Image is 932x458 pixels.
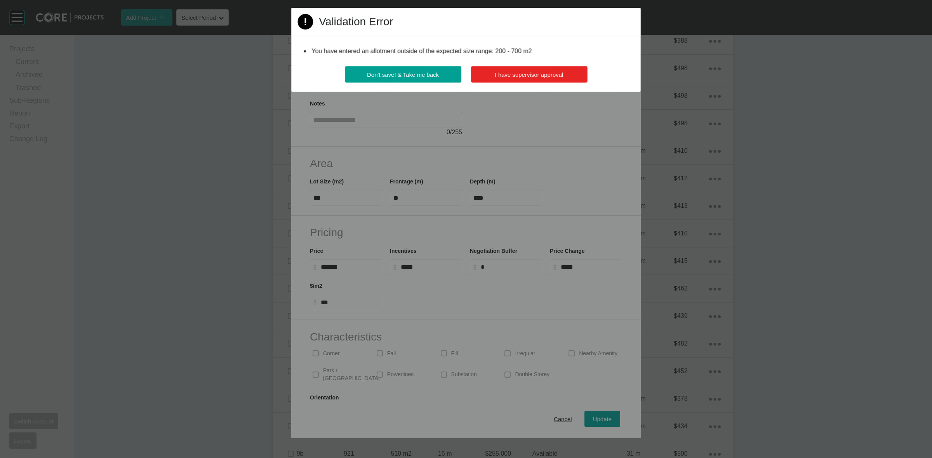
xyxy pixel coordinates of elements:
span: Don't save! & Take me back [367,71,439,78]
div: You have entered an allotment outside of the expected size range: 200 - 700 m2 [310,45,622,57]
button: Don't save! & Take me back [345,66,461,83]
h2: Validation Error [319,14,393,29]
button: I have supervisor approval [471,66,587,83]
span: I have supervisor approval [495,71,563,78]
